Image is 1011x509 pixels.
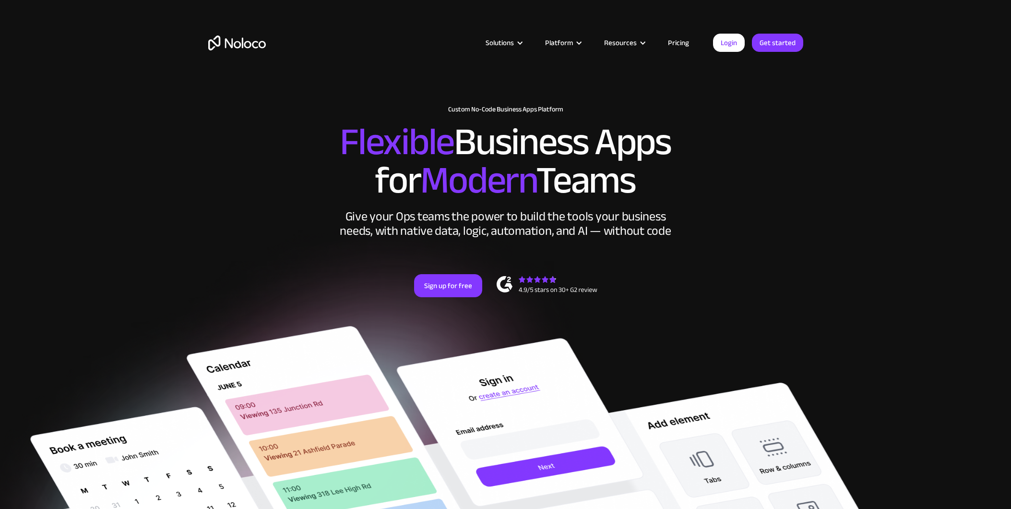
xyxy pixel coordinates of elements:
a: Get started [752,34,803,52]
a: Pricing [656,36,701,49]
a: Sign up for free [414,274,482,297]
div: Solutions [486,36,514,49]
div: Give your Ops teams the power to build the tools your business needs, with native data, logic, au... [338,209,674,238]
div: Resources [592,36,656,49]
div: Platform [545,36,573,49]
a: Login [713,34,745,52]
div: Solutions [474,36,533,49]
a: home [208,36,266,50]
h2: Business Apps for Teams [208,123,803,200]
span: Flexible [340,106,454,178]
div: Platform [533,36,592,49]
div: Resources [604,36,637,49]
h1: Custom No-Code Business Apps Platform [208,106,803,113]
span: Modern [420,145,536,216]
